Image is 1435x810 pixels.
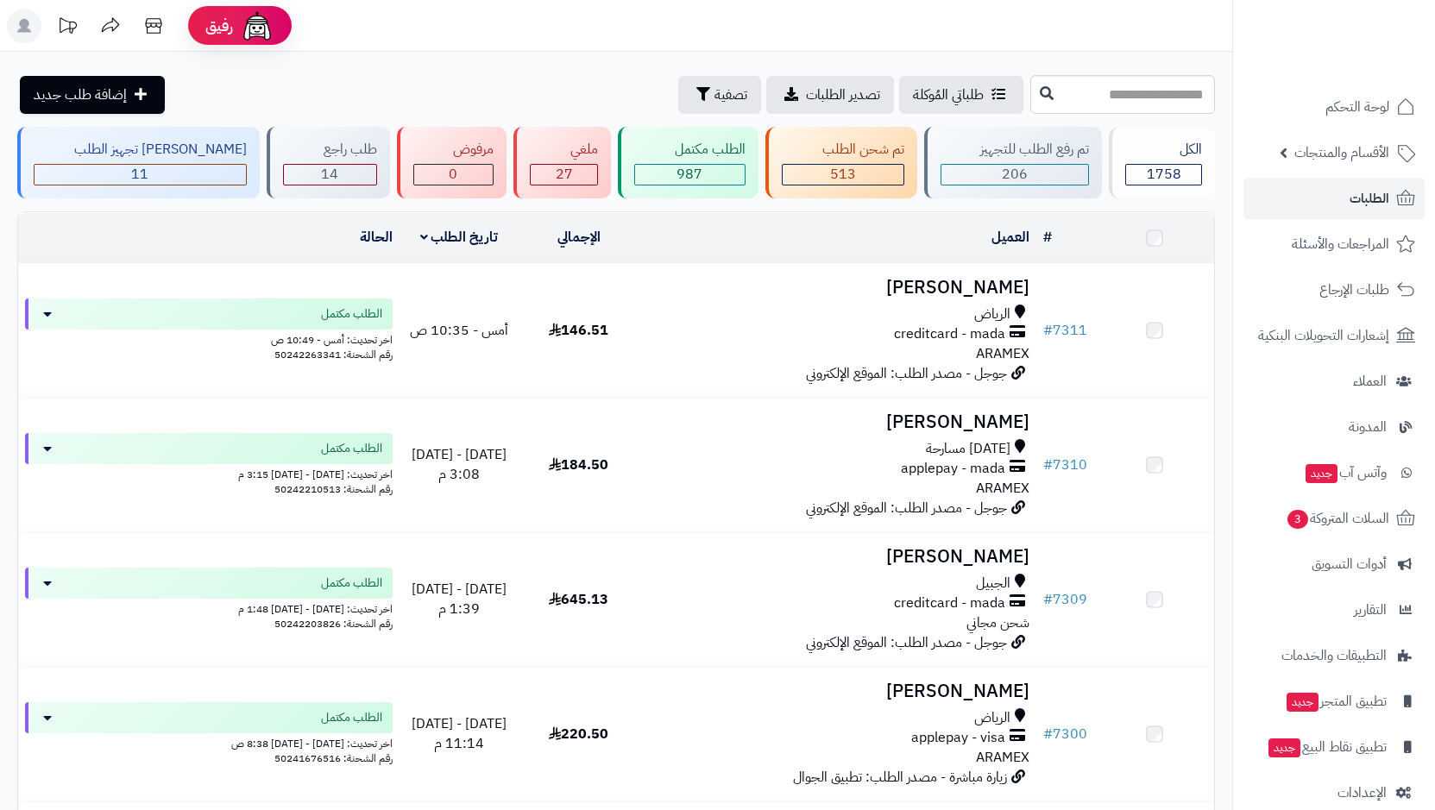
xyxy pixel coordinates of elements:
span: لوحة التحكم [1325,95,1389,119]
span: applepay - mada [901,459,1005,479]
span: أمس - 10:35 ص [410,320,508,341]
img: ai-face.png [240,9,274,43]
span: طلبات الإرجاع [1319,278,1389,302]
span: ARAMEX [976,343,1029,364]
span: السلات المتروكة [1286,506,1389,531]
span: جوجل - مصدر الطلب: الموقع الإلكتروني [806,632,1007,653]
div: تم رفع الطلب للتجهيز [941,140,1090,160]
a: #7300 [1043,724,1087,744]
a: تطبيق المتجرجديد [1243,681,1425,722]
a: إشعارات التحويلات البنكية [1243,315,1425,356]
a: السلات المتروكة3 [1243,498,1425,539]
a: [PERSON_NAME] تجهيز الطلب 11 [14,127,263,198]
a: #7311 [1043,320,1087,341]
span: تطبيق نقاط البيع [1267,735,1387,759]
span: [DATE] - [DATE] 11:14 م [412,713,507,754]
a: المدونة [1243,406,1425,448]
a: ملغي 27 [510,127,614,198]
div: الطلب مكتمل [634,140,746,160]
span: الطلبات [1350,186,1389,210]
div: اخر تحديث: [DATE] - [DATE] 1:48 م [25,599,393,617]
span: # [1043,455,1053,475]
span: رقم الشحنة: 50242210513 [274,481,393,497]
a: وآتس آبجديد [1243,452,1425,493]
div: 14 [284,165,376,185]
span: applepay - visa [911,728,1005,748]
a: أدوات التسويق [1243,543,1425,585]
a: الكل1758 [1105,127,1218,198]
span: المراجعات والأسئلة [1292,232,1389,256]
span: زيارة مباشرة - مصدر الطلب: تطبيق الجوال [793,767,1007,788]
span: ARAMEX [976,478,1029,499]
a: تم رفع الطلب للتجهيز 206 [921,127,1106,198]
span: 3 [1287,510,1308,529]
span: رفيق [205,16,233,36]
a: تحديثات المنصة [46,9,89,47]
div: اخر تحديث: [DATE] - [DATE] 8:38 ص [25,733,393,751]
span: 27 [556,164,573,185]
span: جوجل - مصدر الطلب: الموقع الإلكتروني [806,363,1007,384]
button: تصفية [678,76,761,114]
div: الكل [1125,140,1202,160]
span: جديد [1268,738,1300,757]
span: التطبيقات والخدمات [1281,644,1387,668]
span: 513 [830,164,856,185]
span: إشعارات التحويلات البنكية [1258,323,1389,348]
div: 987 [635,165,745,185]
div: [PERSON_NAME] تجهيز الطلب [34,140,247,160]
a: طلباتي المُوكلة [899,76,1023,114]
a: تطبيق نقاط البيعجديد [1243,726,1425,768]
span: [DATE] مسارحة [926,439,1010,459]
span: جديد [1287,693,1319,712]
div: 513 [783,165,903,185]
div: 27 [531,165,597,185]
span: المدونة [1349,415,1387,439]
span: 220.50 [549,724,608,744]
span: [DATE] - [DATE] 3:08 م [412,444,507,485]
span: شحن مجاني [966,612,1029,633]
span: التقارير [1354,598,1387,622]
a: تاريخ الطلب [420,227,499,248]
span: ARAMEX [976,747,1029,768]
div: 0 [414,165,494,185]
a: طلبات الإرجاع [1243,269,1425,311]
h3: [PERSON_NAME] [645,547,1030,567]
span: أدوات التسويق [1312,552,1387,576]
span: creditcard - mada [894,324,1005,344]
span: الرياض [974,708,1010,728]
a: الإجمالي [557,227,601,248]
div: 206 [941,165,1089,185]
span: 11 [131,164,148,185]
span: وآتس آب [1304,461,1387,485]
span: الطلب مكتمل [321,575,382,592]
span: تصدير الطلبات [806,85,880,105]
a: طلب راجع 14 [263,127,393,198]
span: creditcard - mada [894,593,1005,613]
span: تطبيق المتجر [1285,689,1387,713]
a: التطبيقات والخدمات [1243,635,1425,676]
span: الأقسام والمنتجات [1294,141,1389,165]
span: 1758 [1147,164,1181,185]
span: رقم الشحنة: 50242263341 [274,347,393,362]
a: لوحة التحكم [1243,86,1425,128]
span: جديد [1306,464,1337,483]
span: رقم الشحنة: 50241676516 [274,750,393,766]
a: العملاء [1243,361,1425,402]
h3: [PERSON_NAME] [645,412,1030,432]
span: # [1043,589,1053,610]
a: الطلبات [1243,178,1425,219]
a: تصدير الطلبات [766,76,894,114]
div: مرفوض [413,140,494,160]
a: مرفوض 0 [393,127,511,198]
div: تم شحن الطلب [782,140,904,160]
span: رقم الشحنة: 50242203826 [274,616,393,631]
span: 14 [321,164,338,185]
a: #7309 [1043,589,1087,610]
span: [DATE] - [DATE] 1:39 م [412,579,507,619]
div: 11 [35,165,246,185]
span: 184.50 [549,455,608,475]
a: إضافة طلب جديد [20,76,165,114]
img: logo-2.png [1318,46,1419,82]
span: الرياض [974,305,1010,324]
a: التقارير [1243,589,1425,631]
